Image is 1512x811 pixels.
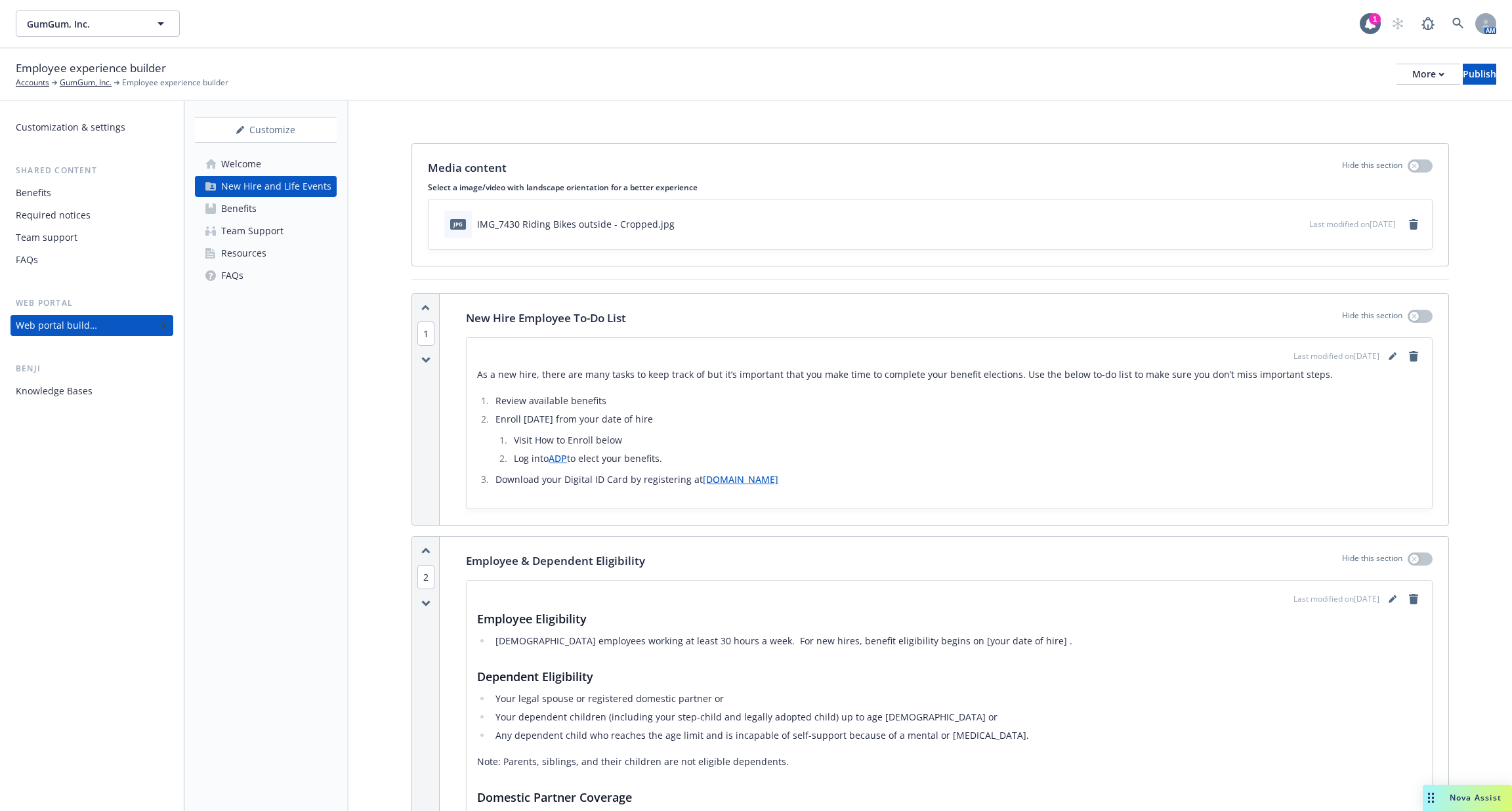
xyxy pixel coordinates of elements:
a: Team Support [195,220,337,241]
a: Resources [195,243,337,264]
a: Web portal builder [10,315,173,336]
a: Start snowing [1385,10,1411,37]
a: remove [1406,217,1421,232]
a: remove [1406,591,1421,607]
li: Visit How to Enroll below [510,432,1421,448]
span: GumGum, Inc. [27,17,140,31]
button: More [1396,64,1460,85]
a: Team support [10,227,173,248]
button: Publish [1463,64,1496,85]
span: Employee experience builder [16,60,166,77]
li: Your legal spouse or registered domestic partner or [492,691,1421,707]
a: Report a Bug [1415,10,1441,37]
button: Nova Assist [1423,785,1512,811]
p: Media content [428,159,507,177]
button: preview file [1292,217,1304,231]
div: FAQs [221,265,243,286]
div: IMG_7430 Riding Bikes outside - Cropped.jpg [477,217,675,231]
div: 1 [1369,13,1381,25]
li: Download your Digital ID Card by registering at [492,472,1421,488]
button: 1 [417,327,434,341]
p: Hide this section [1342,552,1402,570]
a: GumGum, Inc. [60,77,112,89]
span: Last modified on [DATE] [1309,218,1395,230]
li: Your dependent children (including your step-child and legally adopted child) up to age [DEMOGRAP... [492,709,1421,725]
a: Search [1445,10,1471,37]
a: FAQs [10,249,173,270]
div: Knowledge Bases [16,381,93,402]
div: Required notices [16,205,91,226]
div: FAQs [16,249,38,270]
div: Web portal [10,297,173,310]
a: Welcome [195,154,337,175]
p: Note: Parents, siblings, and their children are not eligible dependents. [477,754,1421,770]
li: Log into to elect your benefits. [510,451,1421,467]
p: As a new hire, there are many tasks to keep track of but it’s important that you make time to com... [477,367,1421,383]
div: Team Support [221,220,283,241]
div: Web portal builder [16,315,97,336]
div: Benji [10,362,173,375]
p: Select a image/video with landscape orientation for a better experience [428,182,1433,193]
a: editPencil [1385,591,1400,607]
div: More [1412,64,1444,84]
button: 2 [417,570,434,584]
div: Customization & settings [16,117,125,138]
span: 1 [417,322,434,346]
a: editPencil [1385,348,1400,364]
a: Customization & settings [10,117,173,138]
a: FAQs [195,265,337,286]
h3: Domestic Partner Coverage [477,788,1421,806]
a: Benefits [195,198,337,219]
span: Last modified on [DATE] [1293,593,1379,605]
a: Required notices [10,205,173,226]
p: Hide this section [1342,310,1402,327]
button: GumGum, Inc. [16,10,180,37]
div: Drag to move [1423,785,1439,811]
a: ADP [549,452,567,465]
a: Benefits [10,182,173,203]
span: jpg [450,219,466,229]
div: Customize [195,117,337,142]
h3: Employee Eligibility [477,610,1421,628]
div: Publish [1463,64,1496,84]
div: Resources [221,243,266,264]
li: Any dependent child who reaches the age limit and is incapable of self-support because of a menta... [492,728,1421,743]
p: Hide this section [1342,159,1402,177]
li: [DEMOGRAPHIC_DATA] employees working at least 30 hours a week. For new hires, benefit eligibility... [492,633,1421,649]
div: Team support [16,227,77,248]
span: Nova Assist [1450,792,1501,803]
p: New Hire Employee To-Do List [466,310,626,327]
button: download file [1271,217,1282,231]
div: Welcome [221,154,261,175]
div: Benefits [16,182,51,203]
li: Enroll [DATE] from your date of hire [492,411,1421,467]
div: New Hire and Life Events [221,176,331,197]
a: Knowledge Bases [10,381,173,402]
span: Employee experience builder [122,77,228,89]
span: 2 [417,565,434,589]
div: Shared content [10,164,173,177]
p: Employee & Dependent Eligibility [466,552,645,570]
div: Benefits [221,198,257,219]
li: Review available benefits [492,393,1421,409]
button: Customize [195,117,337,143]
span: Last modified on [DATE] [1293,350,1379,362]
a: [DOMAIN_NAME] [703,473,778,486]
a: New Hire and Life Events [195,176,337,197]
a: Accounts [16,77,49,89]
a: remove [1406,348,1421,364]
h3: Dependent Eligibility [477,667,1421,686]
